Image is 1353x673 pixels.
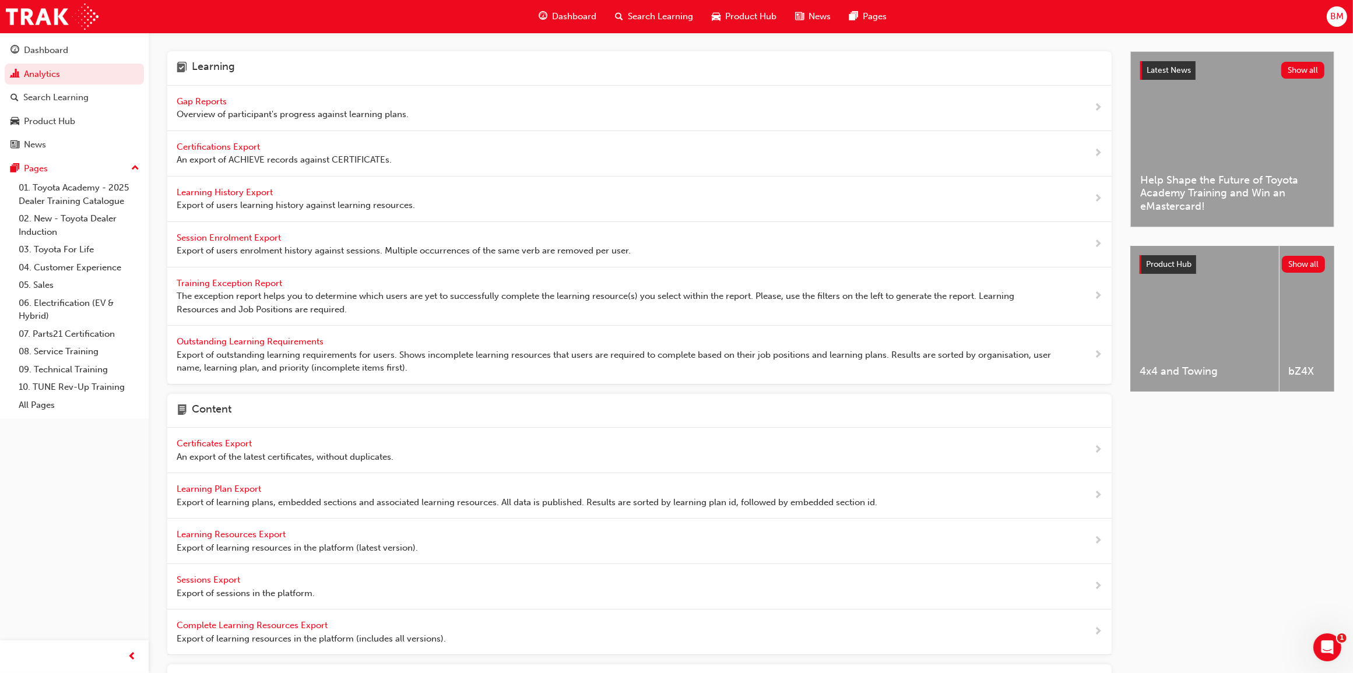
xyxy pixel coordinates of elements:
a: 05. Sales [14,276,144,294]
button: DashboardAnalyticsSearch LearningProduct HubNews [5,37,144,158]
span: Overview of participant's progress against learning plans. [177,108,409,121]
span: Learning History Export [177,187,275,198]
span: Help Shape the Future of Toyota Academy Training and Win an eMastercard! [1140,174,1324,213]
div: Dashboard [24,44,68,57]
span: next-icon [1094,101,1102,115]
span: Certificates Export [177,438,254,449]
a: Analytics [5,64,144,85]
span: page-icon [177,403,187,418]
span: Product Hub [1146,259,1192,269]
span: next-icon [1094,488,1102,503]
span: 1 [1337,633,1347,643]
span: up-icon [131,161,139,176]
span: guage-icon [539,9,547,24]
span: Complete Learning Resources Export [177,620,330,630]
div: Search Learning [23,91,89,104]
div: Product Hub [24,115,75,128]
a: search-iconSearch Learning [606,5,702,29]
a: 06. Electrification (EV & Hybrid) [14,294,144,325]
span: search-icon [10,93,19,103]
span: BM [1330,10,1344,23]
a: Certifications Export An export of ACHIEVE records against CERTIFICATEs.next-icon [167,131,1112,177]
span: Product Hub [725,10,776,23]
span: The exception report helps you to determine which users are yet to successfully complete the lear... [177,290,1056,316]
div: News [24,138,46,151]
a: 02. New - Toyota Dealer Induction [14,210,144,241]
a: guage-iconDashboard [529,5,606,29]
span: Export of learning plans, embedded sections and associated learning resources. All data is publis... [177,496,877,509]
span: Export of outstanding learning requirements for users. Shows incomplete learning resources that u... [177,348,1056,375]
a: news-iconNews [786,5,840,29]
a: 09. Technical Training [14,361,144,379]
a: Search Learning [5,87,144,108]
span: Learning Resources Export [177,529,288,540]
a: 08. Service Training [14,343,144,361]
span: search-icon [615,9,623,24]
a: Latest NewsShow allHelp Shape the Future of Toyota Academy Training and Win an eMastercard! [1130,51,1334,227]
a: car-iconProduct Hub [702,5,786,29]
button: Show all [1282,256,1326,273]
a: 03. Toyota For Life [14,241,144,259]
span: Outstanding Learning Requirements [177,336,326,347]
span: next-icon [1094,146,1102,161]
span: Gap Reports [177,96,229,107]
a: Certificates Export An export of the latest certificates, without duplicates.next-icon [167,428,1112,473]
span: An export of the latest certificates, without duplicates. [177,450,393,464]
span: Export of learning resources in the platform (latest version). [177,541,418,555]
span: chart-icon [10,69,19,80]
span: next-icon [1094,443,1102,457]
button: Show all [1281,62,1325,79]
span: next-icon [1094,289,1102,304]
span: news-icon [10,140,19,150]
span: Certifications Export [177,142,262,152]
span: learning-icon [177,61,187,76]
span: next-icon [1094,237,1102,252]
iframe: Intercom live chat [1313,633,1341,661]
span: next-icon [1094,534,1102,548]
span: News [809,10,831,23]
a: Complete Learning Resources Export Export of learning resources in the platform (includes all ver... [167,609,1112,655]
a: Learning History Export Export of users learning history against learning resources.next-icon [167,177,1112,222]
span: next-icon [1094,579,1102,594]
a: Sessions Export Export of sessions in the platform.next-icon [167,564,1112,609]
span: car-icon [712,9,721,24]
span: Export of sessions in the platform. [177,587,315,600]
a: 07. Parts21 Certification [14,325,144,343]
a: Learning Plan Export Export of learning plans, embedded sections and associated learning resource... [167,473,1112,519]
span: Search Learning [628,10,693,23]
a: pages-iconPages [840,5,896,29]
a: Product Hub [5,111,144,132]
a: News [5,134,144,156]
div: Pages [24,162,48,175]
a: Dashboard [5,40,144,61]
span: Export of users learning history against learning resources. [177,199,415,212]
span: Export of learning resources in the platform (includes all versions). [177,632,446,646]
a: Product HubShow all [1140,255,1325,274]
span: prev-icon [128,650,137,664]
button: Pages [5,158,144,179]
span: 4x4 and Towing [1140,365,1270,378]
button: BM [1327,6,1347,27]
span: Learning Plan Export [177,484,263,494]
img: Trak [6,3,99,30]
a: All Pages [14,396,144,414]
a: Session Enrolment Export Export of users enrolment history against sessions. Multiple occurrences... [167,222,1112,267]
span: Sessions Export [177,575,243,585]
a: 10. TUNE Rev-Up Training [14,378,144,396]
span: Dashboard [552,10,596,23]
span: guage-icon [10,45,19,56]
span: pages-icon [849,9,858,24]
a: Gap Reports Overview of participant's progress against learning plans.next-icon [167,86,1112,131]
span: Export of users enrolment history against sessions. Multiple occurrences of the same verb are rem... [177,244,631,258]
span: pages-icon [10,164,19,174]
a: Outstanding Learning Requirements Export of outstanding learning requirements for users. Shows in... [167,326,1112,385]
a: 04. Customer Experience [14,259,144,277]
span: Pages [863,10,887,23]
span: next-icon [1094,348,1102,362]
span: car-icon [10,117,19,127]
span: Latest News [1147,65,1191,75]
a: 01. Toyota Academy - 2025 Dealer Training Catalogue [14,179,144,210]
span: news-icon [795,9,804,24]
